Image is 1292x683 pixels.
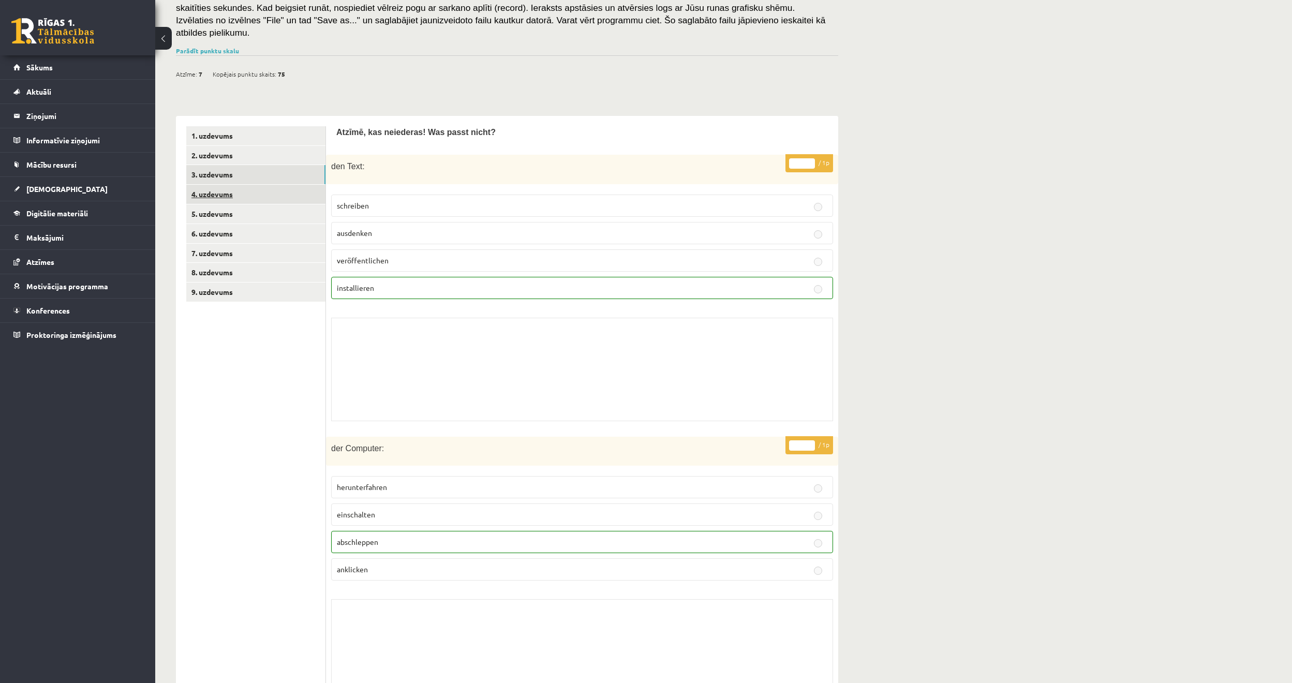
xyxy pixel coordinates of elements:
input: installieren [814,285,822,293]
span: Kopējais punktu skaits: [213,66,276,82]
a: Digitālie materiāli [13,201,142,225]
a: 2. uzdevums [186,146,325,165]
a: 6. uzdevums [186,224,325,243]
a: 9. uzdevums [186,283,325,302]
span: Atzīme: [176,66,197,82]
span: anklicken [337,565,368,574]
span: Mācību resursi [26,160,77,169]
a: Konferences [13,299,142,322]
span: veröffentlichen [337,256,389,265]
span: installieren [337,283,374,292]
span: [DEMOGRAPHIC_DATA] [26,184,108,194]
input: anklicken [814,567,822,575]
a: 1. uzdevums [186,126,325,145]
a: 3. uzdevums [186,165,325,184]
span: ausdenken [337,228,372,237]
p: / 1p [785,154,833,172]
span: Aktuāli [26,87,51,96]
input: schreiben [814,203,822,211]
a: 4. uzdevums [186,185,325,204]
span: herunterfahren [337,482,387,492]
span: einschalten [337,510,375,519]
legend: Informatīvie ziņojumi [26,128,142,152]
a: Motivācijas programma [13,274,142,298]
span: Atzīmē, kas neiederas! Was passt nicht? [336,128,496,137]
input: abschleppen [814,539,822,547]
span: Motivācijas programma [26,281,108,291]
span: Digitālie materiāli [26,209,88,218]
p: / 1p [785,436,833,454]
legend: Ziņojumi [26,104,142,128]
a: Informatīvie ziņojumi [13,128,142,152]
span: abschleppen [337,537,378,546]
a: Aktuāli [13,80,142,103]
span: Sākums [26,63,53,72]
span: den Text: [331,162,365,171]
a: [DEMOGRAPHIC_DATA] [13,177,142,201]
span: Konferences [26,306,70,315]
a: Proktoringa izmēģinājums [13,323,142,347]
a: Maksājumi [13,226,142,249]
input: einschalten [814,512,822,520]
legend: Maksājumi [26,226,142,249]
span: Proktoringa izmēģinājums [26,330,116,339]
a: 8. uzdevums [186,263,325,282]
a: 5. uzdevums [186,204,325,224]
span: schreiben [337,201,369,210]
a: Ziņojumi [13,104,142,128]
input: ausdenken [814,230,822,239]
input: herunterfahren [814,484,822,493]
a: 7. uzdevums [186,244,325,263]
a: Mācību resursi [13,153,142,176]
a: Rīgas 1. Tālmācības vidusskola [11,18,94,44]
a: Sākums [13,55,142,79]
a: Parādīt punktu skalu [176,47,239,55]
span: der Computer: [331,444,384,453]
span: 75 [278,66,285,82]
span: 7 [199,66,202,82]
input: veröffentlichen [814,258,822,266]
span: Atzīmes [26,257,54,266]
a: Atzīmes [13,250,142,274]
